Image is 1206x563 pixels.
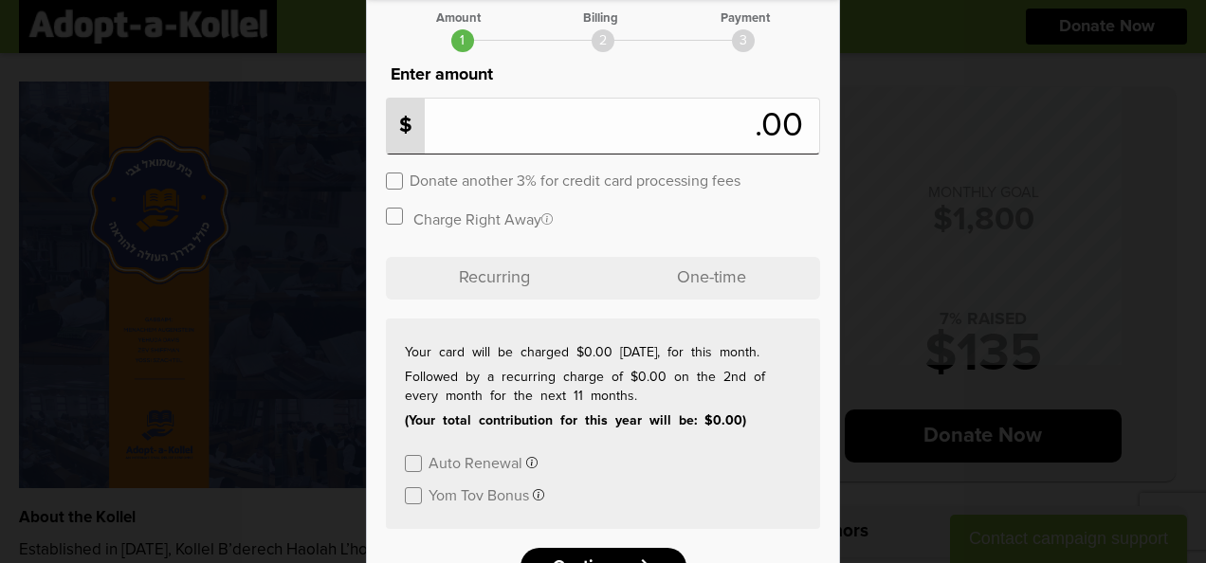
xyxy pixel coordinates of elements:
div: 2 [592,29,614,52]
p: One-time [603,257,820,300]
label: Charge Right Away [413,209,553,227]
p: (Your total contribution for this year will be: $0.00) [405,411,801,430]
button: Auto Renewal [429,453,538,471]
span: .00 [755,109,813,143]
p: $ [387,99,425,154]
p: Your card will be charged $0.00 [DATE], for this month. [405,343,801,362]
label: Donate another 3% for credit card processing fees [410,171,740,189]
label: Auto Renewal [429,453,522,471]
p: Recurring [386,257,603,300]
div: Amount [436,12,481,25]
div: 1 [451,29,474,52]
div: Billing [583,12,618,25]
label: Yom Tov Bonus [429,485,529,503]
p: Enter amount [386,62,820,88]
button: Yom Tov Bonus [429,485,544,503]
div: Payment [721,12,770,25]
div: 3 [732,29,755,52]
p: Followed by a recurring charge of $0.00 on the 2nd of every month for the next 11 months. [405,368,801,406]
